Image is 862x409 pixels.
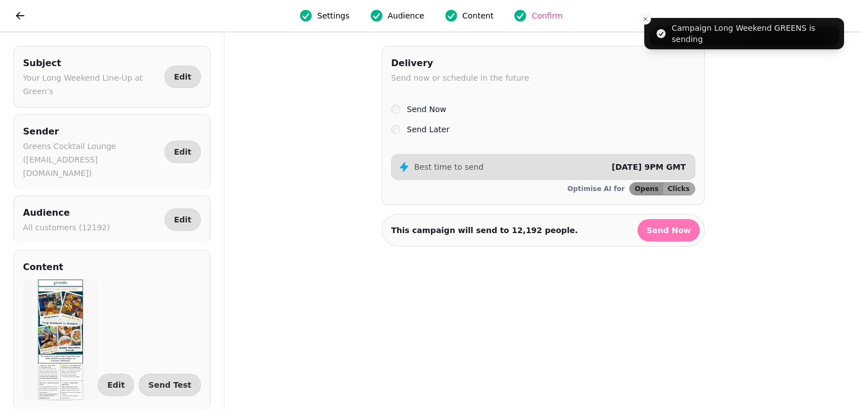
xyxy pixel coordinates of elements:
[23,259,63,275] h2: Content
[23,71,160,98] p: Your Long Weekend Line-Up at Green’s
[391,55,529,71] h2: Delivery
[531,10,562,21] span: Confirm
[635,185,659,192] span: Opens
[630,183,663,195] button: Opens
[317,10,349,21] span: Settings
[9,4,31,27] button: go back
[174,73,191,81] span: Edit
[388,10,424,21] span: Audience
[174,148,191,156] span: Edit
[407,103,446,116] label: Send Now
[462,10,494,21] span: Content
[164,208,201,231] button: Edit
[668,185,690,192] span: Clicks
[139,374,201,396] button: Send Test
[414,161,484,173] p: Best time to send
[148,381,191,389] span: Send Test
[131,54,337,67] span: Four days of sipping, snacking & chilling
[407,123,450,136] label: Send Later
[640,13,651,25] button: Close toast
[164,141,201,163] button: Edit
[612,162,686,171] span: [DATE] 9PM GMT
[107,381,125,389] span: Edit
[174,216,191,224] span: Edit
[567,184,625,193] p: Optimise AI for
[164,66,201,88] button: Edit
[98,374,134,396] button: Edit
[672,22,840,45] div: Campaign Long Weekend GREENS is sending
[663,183,695,195] button: Clicks
[23,221,110,234] p: All customers (12192)
[23,140,160,180] p: Greens Cocktail Lounge ([EMAIL_ADDRESS][DOMAIN_NAME])
[23,205,110,221] h2: Audience
[391,71,529,85] p: Send now or schedule in the future
[23,55,160,71] h2: Subject
[646,226,691,234] span: Send Now
[23,124,160,140] h2: Sender
[512,226,542,235] strong: 12,192
[391,225,578,236] p: This campaign will send to people.
[638,219,700,241] button: Send Now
